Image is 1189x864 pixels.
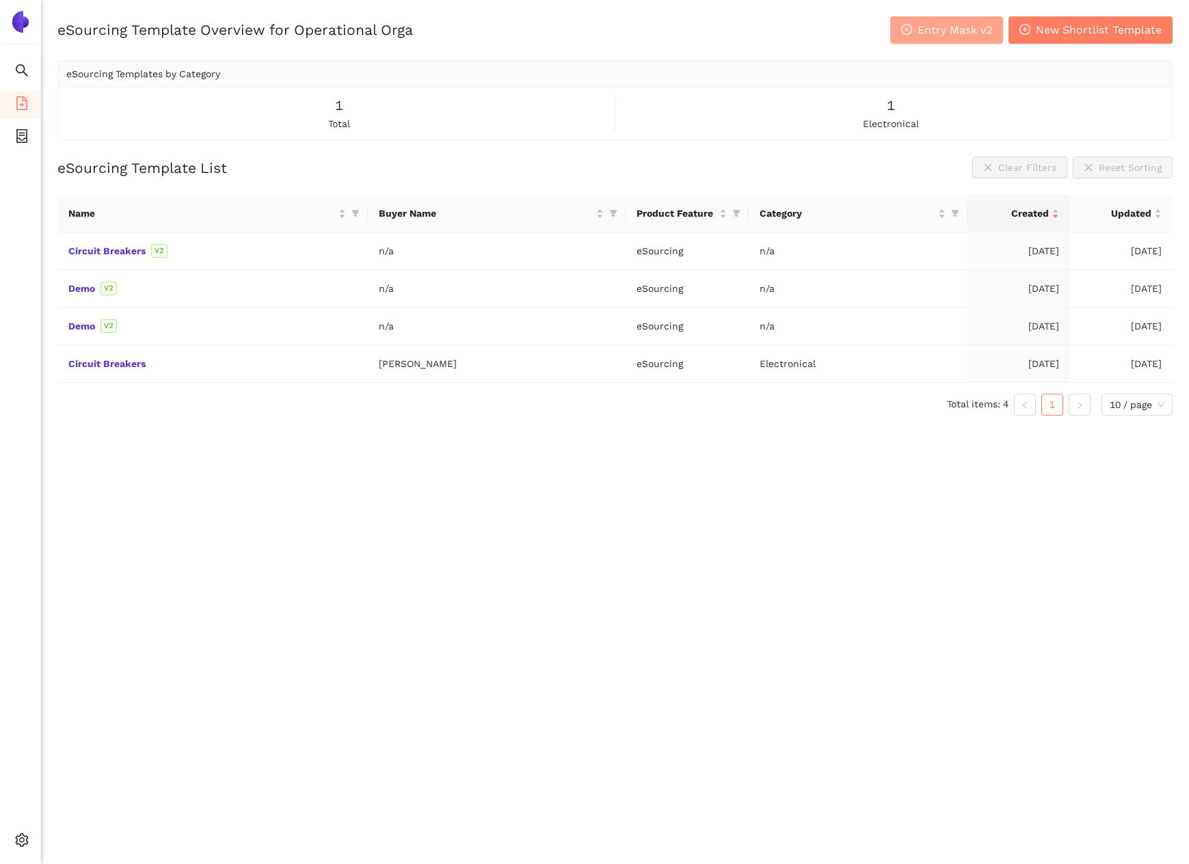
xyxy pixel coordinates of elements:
[101,319,117,333] span: V2
[1008,16,1173,44] button: plus-circleNew Shortlist Template
[15,92,29,119] span: file-add
[351,209,360,217] span: filter
[1070,345,1173,383] td: [DATE]
[609,209,617,217] span: filter
[1101,394,1173,416] div: Page Size
[967,232,1070,270] td: [DATE]
[368,195,626,232] th: this column's title is Buyer Name,this column is sortable
[972,157,1067,178] button: closeClear Filters
[967,345,1070,383] td: [DATE]
[1021,401,1029,409] span: left
[947,394,1008,416] li: Total items: 4
[1041,394,1063,416] li: 1
[967,270,1070,308] td: [DATE]
[335,95,343,116] span: 1
[606,203,620,224] span: filter
[890,16,1003,44] button: plus-circleEntry Mask v2
[1019,24,1030,37] span: plus-circle
[901,24,912,37] span: plus-circle
[1073,157,1173,178] button: closeReset Sorting
[1042,394,1063,415] a: 1
[626,308,749,345] td: eSourcing
[1070,270,1173,308] td: [DATE]
[1070,232,1173,270] td: [DATE]
[918,21,992,38] span: Entry Mask v2
[1070,308,1173,345] td: [DATE]
[15,828,29,856] span: setting
[15,59,29,86] span: search
[15,124,29,152] span: container
[760,206,935,221] span: Category
[368,270,626,308] td: n/a
[951,209,959,217] span: filter
[1036,21,1162,38] span: New Shortlist Template
[967,308,1070,345] td: [DATE]
[368,308,626,345] td: n/a
[66,68,220,79] span: eSourcing Templates by Category
[626,270,749,308] td: eSourcing
[1069,394,1091,416] li: Next Page
[1110,394,1164,415] span: 10 / page
[626,232,749,270] td: eSourcing
[749,195,967,232] th: this column's title is Category,this column is sortable
[57,195,368,232] th: this column's title is Name,this column is sortable
[1076,401,1084,409] span: right
[379,206,593,221] span: Buyer Name
[732,209,740,217] span: filter
[101,282,117,295] span: V2
[749,308,967,345] td: n/a
[749,270,967,308] td: n/a
[349,203,362,224] span: filter
[68,206,336,221] span: Name
[749,232,967,270] td: n/a
[1069,394,1091,416] button: right
[1014,394,1036,416] button: left
[626,345,749,383] td: eSourcing
[637,206,717,221] span: Product Feature
[1081,206,1151,221] span: Updated
[978,206,1049,221] span: Created
[368,232,626,270] td: n/a
[57,20,413,40] h2: eSourcing Template Overview for Operational Orga
[10,11,31,33] img: Logo
[749,345,967,383] td: Electronical
[887,95,895,116] span: 1
[1070,195,1173,232] th: this column's title is Updated,this column is sortable
[1014,394,1036,416] li: Previous Page
[863,116,919,131] span: electronical
[626,195,749,232] th: this column's title is Product Feature,this column is sortable
[328,116,350,131] span: total
[730,203,743,224] span: filter
[368,345,626,383] td: [PERSON_NAME]
[57,158,227,178] h2: eSourcing Template List
[151,244,168,258] span: V2
[948,203,962,224] span: filter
